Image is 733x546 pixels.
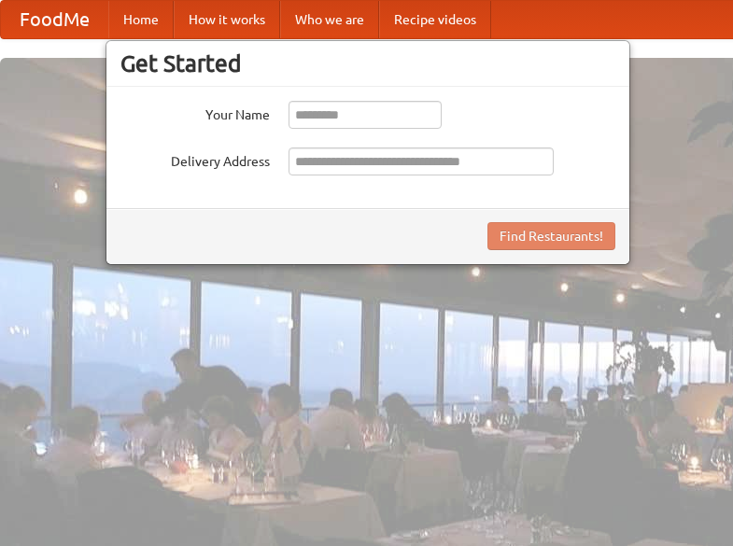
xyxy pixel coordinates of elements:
[108,1,174,38] a: Home
[1,1,108,38] a: FoodMe
[174,1,280,38] a: How it works
[120,101,270,124] label: Your Name
[379,1,491,38] a: Recipe videos
[120,49,615,77] h3: Get Started
[487,222,615,250] button: Find Restaurants!
[280,1,379,38] a: Who we are
[120,147,270,171] label: Delivery Address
